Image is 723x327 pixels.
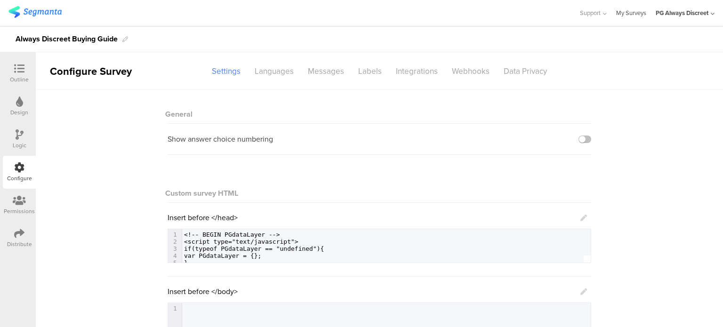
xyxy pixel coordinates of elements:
[168,252,181,259] div: 4
[168,259,181,266] div: 5
[656,8,708,17] div: PG Always Discreet
[445,63,497,80] div: Webhooks
[7,174,32,183] div: Configure
[7,240,32,248] div: Distribute
[184,238,298,245] span: <script type="text/javascript">
[168,212,238,223] span: Insert before </head>
[168,245,181,252] div: 3
[301,63,351,80] div: Messages
[36,64,144,79] div: Configure Survey
[580,8,601,17] span: Support
[168,286,238,297] span: Insert before </body>
[168,305,181,312] div: 1
[497,63,554,80] div: Data Privacy
[168,231,181,238] div: 1
[184,245,324,252] span: if(typeof PGdataLayer == "undefined"){
[168,134,273,144] div: Show answer choice numbering
[184,259,188,266] span: }
[168,238,181,245] div: 2
[184,231,280,238] span: <!-- BEGIN PGdataLayer -->
[389,63,445,80] div: Integrations
[248,63,301,80] div: Languages
[8,6,62,18] img: segmanta logo
[10,75,29,84] div: Outline
[13,141,26,150] div: Logic
[168,99,591,124] div: General
[205,63,248,80] div: Settings
[168,188,591,199] div: Custom survey HTML
[16,32,118,47] div: Always Discreet Buying Guide
[4,207,35,215] div: Permissions
[184,252,261,259] span: var PGdataLayer = {};
[10,108,28,117] div: Design
[351,63,389,80] div: Labels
